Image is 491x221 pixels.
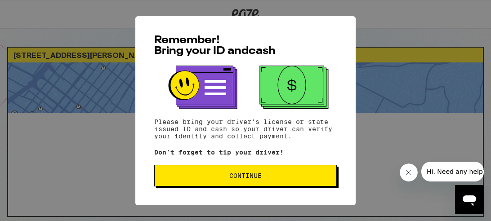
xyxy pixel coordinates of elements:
[421,162,484,181] iframe: Message from company
[5,6,65,13] span: Hi. Need any help?
[154,118,337,140] p: Please bring your driver's license or state issued ID and cash so your driver can verify your ide...
[154,35,276,57] span: Remember! Bring your ID and cash
[154,149,337,156] p: Don't forget to tip your driver!
[400,164,418,181] iframe: Close message
[229,172,262,179] span: Continue
[154,165,337,186] button: Continue
[455,185,484,214] iframe: Button to launch messaging window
